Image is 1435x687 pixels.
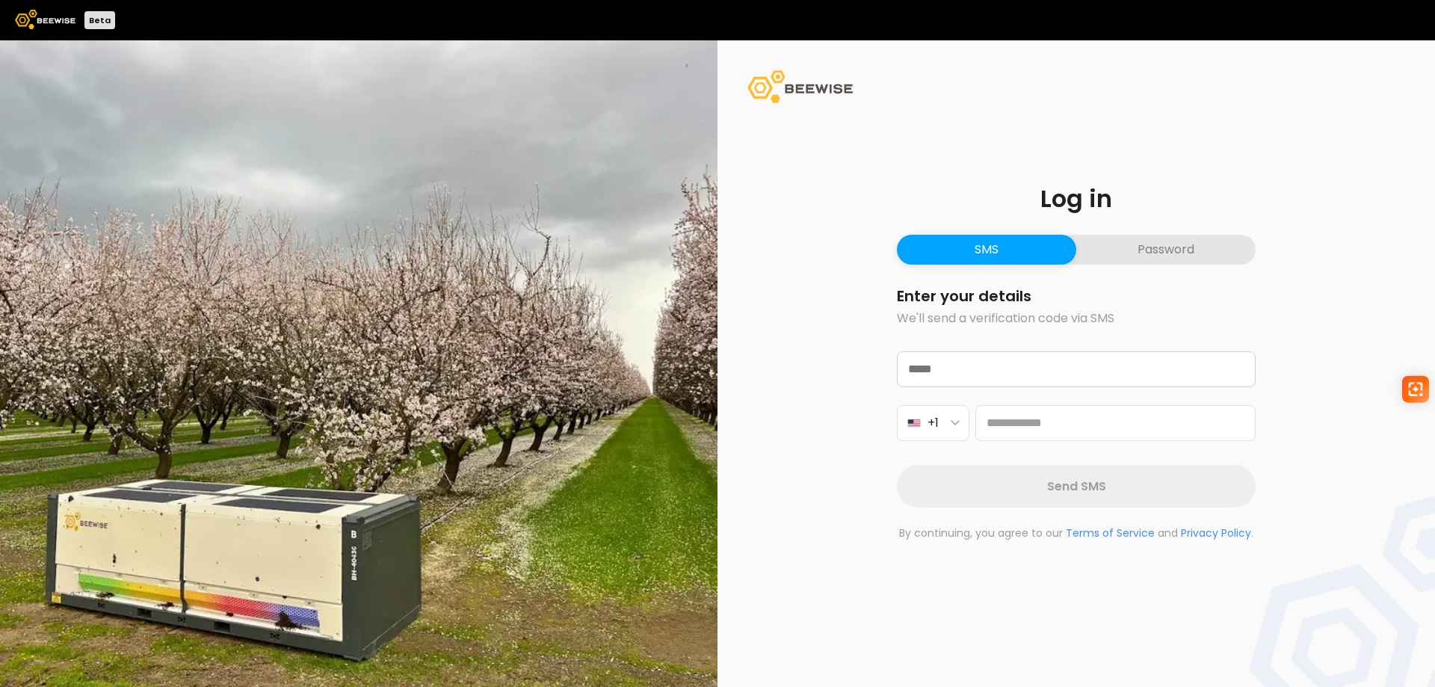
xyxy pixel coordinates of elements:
[15,10,75,29] img: Beewise logo
[1181,526,1251,540] a: Privacy Policy
[897,405,969,441] button: +1
[1076,235,1256,265] button: Password
[928,413,939,432] span: +1
[897,526,1256,541] p: By continuing, you agree to our and .
[1066,526,1155,540] a: Terms of Service
[84,11,115,29] div: Beta
[897,309,1256,327] p: We'll send a verification code via SMS
[897,289,1256,304] h2: Enter your details
[1047,477,1106,496] span: Send SMS
[897,187,1256,211] h1: Log in
[897,465,1256,508] button: Send SMS
[897,235,1076,265] button: SMS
